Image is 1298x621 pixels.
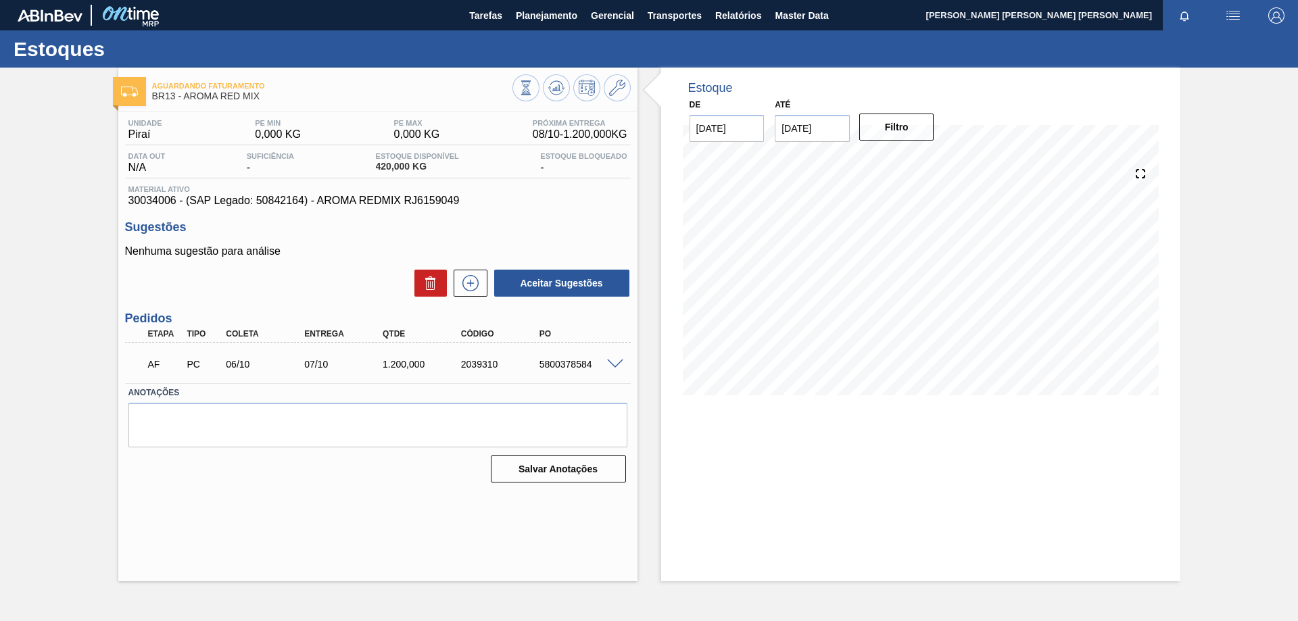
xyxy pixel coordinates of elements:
div: Estoque [688,81,733,95]
span: Transportes [648,7,702,24]
span: 0,000 KG [255,128,301,141]
button: Programar Estoque [573,74,600,101]
button: Filtro [859,114,934,141]
span: 0,000 KG [394,128,440,141]
button: Atualizar Gráfico [543,74,570,101]
span: 08/10 - 1.200,000 KG [533,128,627,141]
div: - [243,152,297,174]
div: 06/10/2025 [222,359,310,370]
img: TNhmsLtSVTkK8tSr43FrP2fwEKptu5GPRR3wAAAABJRU5ErkJggg== [18,9,82,22]
div: Aceitar Sugestões [487,268,631,298]
h1: Estoques [14,41,254,57]
div: Excluir Sugestões [408,270,447,297]
span: Próxima Entrega [533,119,627,127]
span: Relatórios [715,7,761,24]
img: Logout [1268,7,1284,24]
span: Aguardando Faturamento [152,82,512,90]
div: Coleta [222,329,310,339]
button: Aceitar Sugestões [494,270,629,297]
img: userActions [1225,7,1241,24]
button: Visão Geral dos Estoques [512,74,539,101]
div: - [537,152,630,174]
button: Notificações [1163,6,1206,25]
div: Código [458,329,546,339]
span: Tarefas [469,7,502,24]
div: 07/10/2025 [301,359,389,370]
span: Planejamento [516,7,577,24]
span: BR13 - AROMA RED MIX [152,91,512,101]
div: Tipo [183,329,224,339]
span: 420,000 KG [376,162,459,172]
button: Salvar Anotações [491,455,626,482]
span: PE MIN [255,119,301,127]
span: Estoque Bloqueado [540,152,627,160]
input: dd/mm/yyyy [690,115,765,142]
div: Etapa [145,329,185,339]
span: Suficiência [247,152,294,160]
span: Material ativo [128,185,627,193]
span: Estoque Disponível [376,152,459,160]
div: Aguardando Faturamento [145,349,185,379]
div: Qtde [379,329,467,339]
h3: Sugestões [125,220,631,234]
span: Piraí [128,128,162,141]
span: PE MAX [394,119,440,127]
label: Até [775,100,790,109]
span: Gerencial [591,7,634,24]
span: Data out [128,152,166,160]
span: Unidade [128,119,162,127]
label: Anotações [128,383,627,403]
label: De [690,100,701,109]
span: Master Data [775,7,828,24]
img: Ícone [121,86,138,97]
div: Nova sugestão [447,270,487,297]
div: 2039310 [458,359,546,370]
input: dd/mm/yyyy [775,115,850,142]
div: 5800378584 [536,359,624,370]
div: Entrega [301,329,389,339]
p: Nenhuma sugestão para análise [125,245,631,257]
h3: Pedidos [125,312,631,326]
p: AF [148,359,182,370]
button: Ir ao Master Data / Geral [604,74,631,101]
div: PO [536,329,624,339]
span: 30034006 - (SAP Legado: 50842164) - AROMA REDMIX RJ6159049 [128,195,627,207]
div: Pedido de Compra [183,359,224,370]
div: 1.200,000 [379,359,467,370]
div: N/A [125,152,169,174]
